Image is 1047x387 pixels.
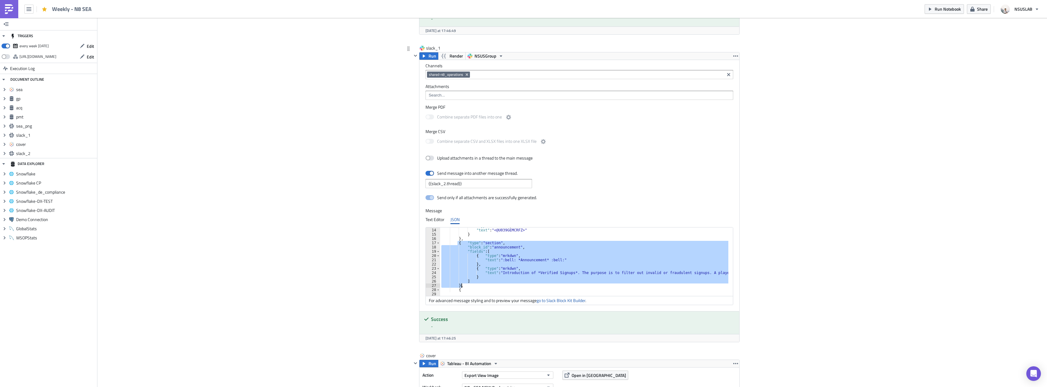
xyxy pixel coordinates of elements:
[967,4,991,14] button: Share
[438,360,500,367] button: Tableau - BI Automation
[429,360,436,367] span: Run
[87,43,94,49] span: Edit
[419,360,438,367] button: Run
[425,114,512,121] label: Combine separate PDF files into one
[429,72,463,77] span: shared-n8_operations
[572,372,626,378] span: Open in [GEOGRAPHIC_DATA]
[425,155,533,161] label: Upload attachments in a thread to the main message
[77,41,97,51] button: Edit
[16,171,96,177] span: Snowflake
[431,16,735,22] div: -
[437,195,537,200] div: Send only if all attachments are successfully generated.
[426,45,450,51] span: slack_1
[419,52,438,60] button: Run
[16,142,96,147] span: cover
[426,266,440,271] div: 23
[426,262,440,266] div: 22
[16,235,96,241] span: WSOPStats
[19,41,49,51] div: every week on Monday
[87,54,94,60] span: Edit
[426,254,440,258] div: 20
[10,63,35,74] span: Execution Log
[16,208,96,213] span: Snowflake-DX-AUDIT
[1000,4,1010,14] img: Avatar
[426,288,440,292] div: 28
[431,323,735,329] div: -
[725,71,732,78] button: Clear selected items
[16,151,96,156] span: slack_2
[19,52,56,61] div: https://pushmetrics.io/api/v1/report/RelZRjwlQW/webhook?token=0509d1b3c0c747638ee29cee9289bd73
[464,372,499,378] span: Export View Image
[425,171,518,176] label: Send message into another message thread.
[425,84,733,89] label: Attachments
[925,4,964,14] button: Run Notebook
[447,360,491,367] span: Tableau - BI Automation
[425,215,444,224] div: Text Editor
[426,237,440,241] div: 16
[540,138,547,145] button: Combine separate CSV and XLSX files into one XLSX file
[16,114,96,120] span: pmt
[16,189,96,195] span: Snowflake_de_compliance
[412,360,419,367] button: Hide content
[16,87,96,92] span: sea
[77,52,97,62] button: Edit
[10,74,44,85] div: DOCUMENT OUTLINE
[425,179,532,188] input: {{ slack_1.thread }}
[10,30,33,41] div: TRIGGERS
[426,232,440,237] div: 15
[425,63,733,69] label: Channels
[426,245,440,249] div: 18
[16,132,96,138] span: slack_1
[16,180,96,186] span: Snowflake CP
[425,208,733,213] label: Message
[16,226,96,231] span: GlobalStats
[1014,6,1032,12] span: NSUSLAB
[426,258,440,262] div: 21
[935,6,961,12] span: Run Notebook
[427,92,731,98] input: Search...
[429,52,436,60] span: Run
[426,275,440,279] div: 25
[422,371,459,380] label: Action
[425,129,733,134] label: Merge CSV
[16,105,96,111] span: acq
[426,296,733,305] div: For advanced message styling and to preview your message .
[462,371,553,379] button: Export View Image
[16,123,96,129] span: sea_png
[450,52,463,60] span: Render
[537,297,585,304] a: go to Slack Block Kit Builder
[438,52,466,60] button: Render
[464,72,470,78] button: Remove Tag
[474,52,496,60] span: NSUSGroup
[426,292,440,296] div: 29
[426,241,440,245] div: 17
[10,158,44,169] div: DATA EXPLORER
[16,217,96,222] span: Demo Connection
[425,104,733,110] label: Merge PDF
[450,215,460,224] div: JSON
[425,28,456,33] span: [DATE] at 17:46:49
[431,317,735,322] h5: Success
[2,2,317,7] p: BI Automated Weekly Reports - N8 SEA and N8 [GEOGRAPHIC_DATA]
[426,353,450,359] span: cover
[997,2,1042,16] button: NSUSLAB
[425,335,456,341] span: [DATE] at 17:46:25
[426,283,440,288] div: 27
[16,96,96,101] span: gp
[1026,366,1041,381] div: Open Intercom Messenger
[425,138,547,146] label: Combine separate CSV and XLSX files into one XLSX file
[52,5,92,12] span: Weekly - N8 SEA
[505,114,512,121] button: Combine separate PDF files into one
[426,228,440,232] div: 14
[426,249,440,254] div: 19
[426,271,440,275] div: 24
[562,371,628,380] button: Open in [GEOGRAPHIC_DATA]
[2,2,317,14] body: Rich Text Area. Press ALT-0 for help.
[4,4,14,14] img: PushMetrics
[465,52,506,60] button: NSUSGroup
[977,6,988,12] span: Share
[16,199,96,204] span: Snowflake-DX-TEST
[426,279,440,283] div: 26
[412,52,419,59] button: Hide content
